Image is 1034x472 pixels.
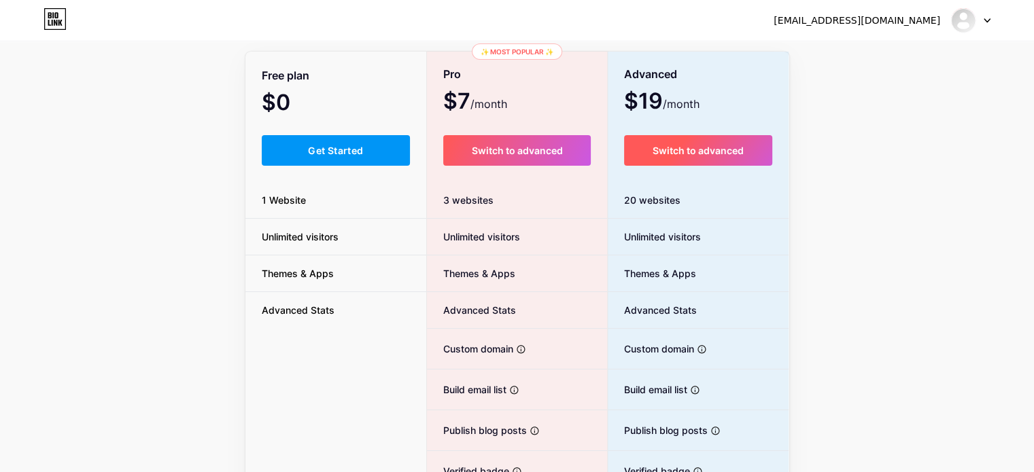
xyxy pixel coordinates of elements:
span: Pro [443,62,461,86]
span: Build email list [427,382,506,397]
img: autopass [950,7,976,33]
span: Themes & Apps [608,266,696,280]
span: Advanced [624,62,677,86]
div: 3 websites [427,182,607,219]
span: Unlimited visitors [245,230,355,244]
div: 20 websites [608,182,789,219]
span: Advanced Stats [608,303,697,317]
span: Switch to advanced [471,145,562,156]
span: $7 [443,93,507,112]
span: Free plan [262,64,309,88]
span: Themes & Apps [427,266,515,280]
span: Advanced Stats [427,303,516,317]
button: Switch to advanced [624,135,773,166]
div: ✨ Most popular ✨ [472,43,562,60]
span: Unlimited visitors [427,230,520,244]
span: 1 Website [245,193,322,207]
span: Build email list [608,382,687,397]
span: Unlimited visitors [608,230,701,244]
span: Custom domain [427,342,513,356]
span: /month [663,96,700,112]
span: Publish blog posts [608,423,708,437]
span: $0 [262,94,327,113]
button: Get Started [262,135,411,166]
button: Switch to advanced [443,135,591,166]
div: [EMAIL_ADDRESS][DOMAIN_NAME] [774,14,940,28]
span: Switch to advanced [653,145,744,156]
span: Custom domain [608,342,694,356]
span: /month [470,96,507,112]
span: Advanced Stats [245,303,351,317]
span: $19 [624,93,700,112]
span: Get Started [308,145,363,156]
span: Publish blog posts [427,423,527,437]
span: Themes & Apps [245,266,350,280]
